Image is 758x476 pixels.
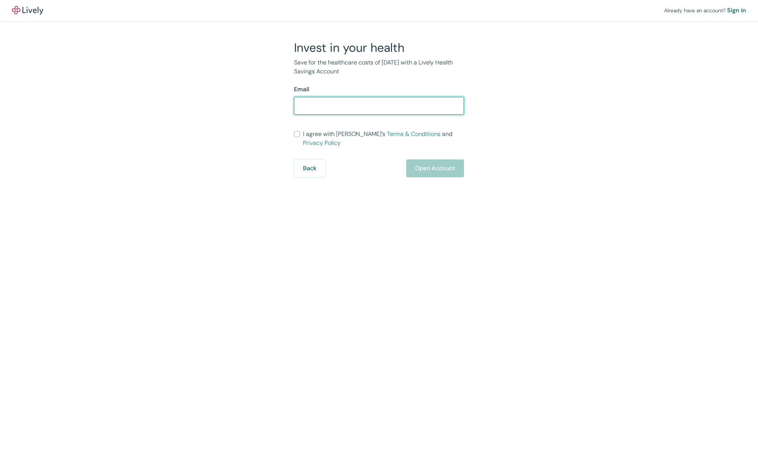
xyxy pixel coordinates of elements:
div: Already have an account? [664,6,746,15]
p: Save for the healthcare costs of [DATE] with a Lively Health Savings Account [294,58,464,76]
img: Lively [12,6,43,15]
a: Sign in [727,6,746,15]
button: Back [294,159,325,177]
a: Terms & Conditions [387,130,440,138]
h2: Invest in your health [294,40,464,55]
label: Email [294,85,309,94]
span: I agree with [PERSON_NAME]’s and [303,130,464,147]
a: LivelyLively [12,6,43,15]
a: Privacy Policy [303,139,341,147]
